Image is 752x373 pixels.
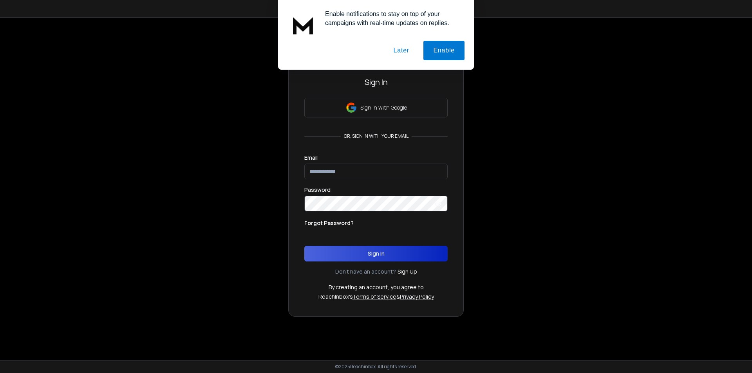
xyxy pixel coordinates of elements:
label: Email [304,155,318,160]
img: notification icon [287,9,319,41]
p: © 2025 Reachinbox. All rights reserved. [335,364,417,370]
div: Enable notifications to stay on top of your campaigns with real-time updates on replies. [319,9,465,27]
a: Sign Up [398,268,417,276]
a: Terms of Service [352,293,396,300]
button: Sign in with Google [304,98,448,117]
p: Don't have an account? [335,268,396,276]
button: Enable [423,41,465,60]
label: Password [304,187,331,193]
h3: Sign In [304,77,448,88]
p: Sign in with Google [360,104,407,112]
button: Later [383,41,419,60]
p: By creating an account, you agree to [329,283,424,291]
a: Privacy Policy [400,293,434,300]
p: or, sign in with your email [341,133,412,139]
p: Forgot Password? [304,219,354,227]
p: ReachInbox's & [318,293,434,301]
button: Sign In [304,246,448,261]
